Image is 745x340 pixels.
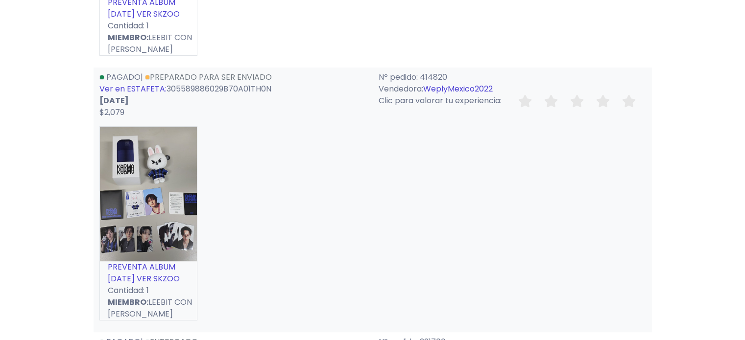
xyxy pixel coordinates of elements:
a: WeplyMexico2022 [423,83,493,94]
strong: MIEMBRO: [108,32,148,43]
p: LEEBIT CON [PERSON_NAME] [100,296,197,320]
span: Pagado [106,71,141,83]
img: small_1756942530281.jpeg [100,127,197,261]
p: Nº pedido: 414820 [379,71,646,83]
a: Preparado para ser enviado [145,71,272,83]
p: Cantidad: 1 [100,285,197,296]
p: [DATE] [99,95,367,107]
strong: MIEMBRO: [108,296,148,308]
p: LEEBIT CON [PERSON_NAME] [100,32,197,55]
p: Vendedora: [379,83,646,95]
span: $2,079 [99,107,124,118]
p: Cantidad: 1 [100,20,197,32]
div: | 305589886029B70A01TH0N [94,71,373,118]
span: Clic para valorar tu experiencia: [379,95,502,106]
a: Ver en ESTAFETA: [99,83,167,94]
a: PREVENTA ALBUM [DATE] VER SKZOO [108,261,180,284]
